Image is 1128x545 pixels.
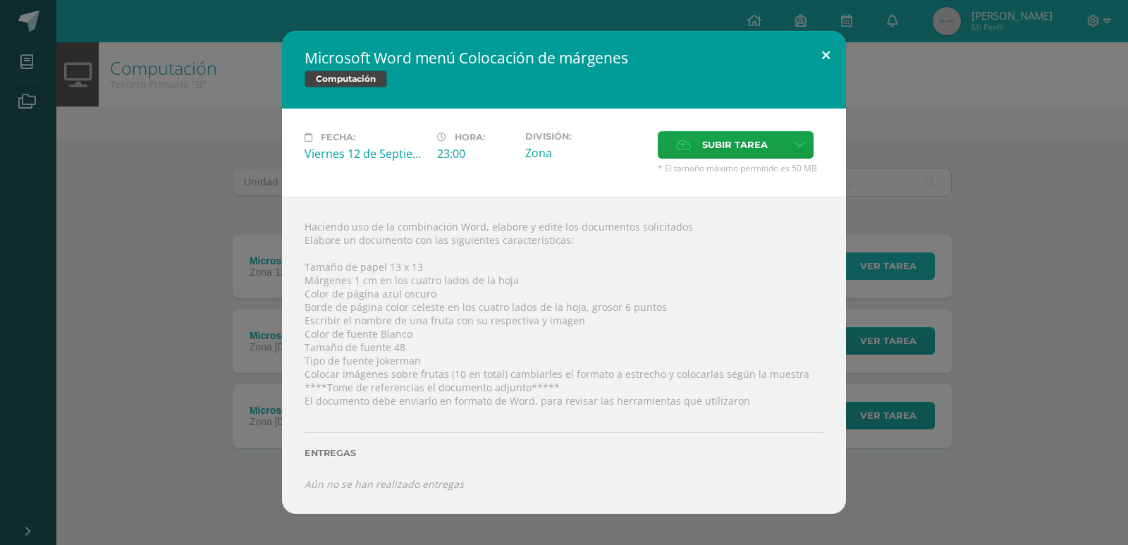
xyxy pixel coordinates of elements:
label: Entregas [305,448,823,458]
div: Haciendo uso de la combinación Word, elabore y edite los documentos solicitados Elabore un docume... [282,197,846,513]
button: Close (Esc) [806,31,846,79]
span: Subir tarea [702,132,768,158]
span: Hora: [455,132,485,142]
div: Zona [525,145,646,161]
span: Computación [305,71,387,87]
i: Aún no se han realizado entregas [305,477,464,491]
span: Fecha: [321,132,355,142]
div: 23:00 [437,146,514,161]
h2: Microsoft Word menú Colocación de márgenes [305,48,823,68]
span: * El tamaño máximo permitido es 50 MB [658,162,823,174]
div: Viernes 12 de Septiembre [305,146,426,161]
label: División: [525,131,646,142]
